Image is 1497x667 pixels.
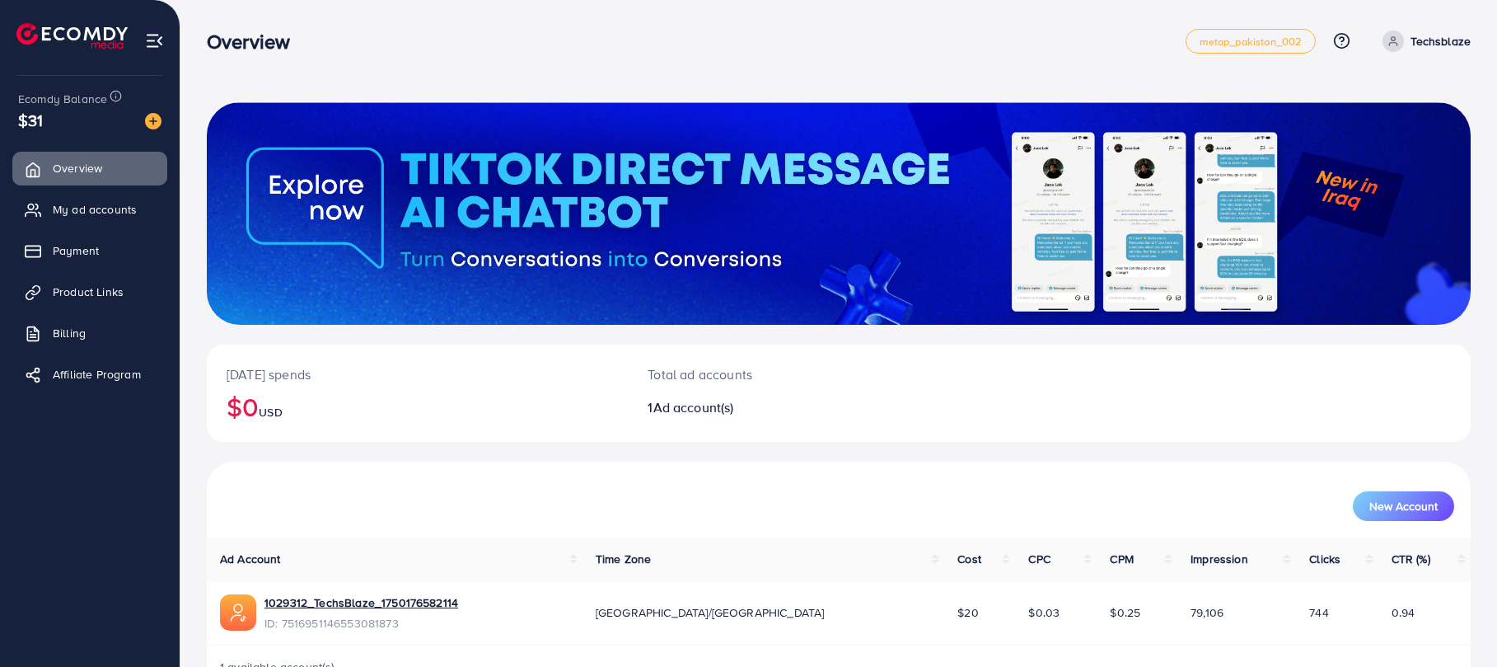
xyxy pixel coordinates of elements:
span: CPC [1028,551,1050,567]
span: Ecomdy Balance [18,91,107,107]
span: ID: 7516951146553081873 [264,615,458,632]
span: $20 [957,604,978,621]
span: CTR (%) [1392,551,1430,567]
img: ic-ads-acc.e4c84228.svg [220,594,256,631]
a: 1029312_TechsBlaze_1750176582114 [264,594,458,611]
span: Ad account(s) [653,398,734,416]
a: Affiliate Program [12,358,167,391]
span: Overview [53,160,102,176]
a: Payment [12,234,167,267]
p: Total ad accounts [648,364,924,384]
span: $0.03 [1028,604,1060,621]
p: [DATE] spends [227,364,608,384]
span: 0.94 [1392,604,1415,621]
span: Billing [53,325,86,341]
span: Impression [1191,551,1248,567]
a: metap_pakistan_002 [1186,29,1317,54]
a: Techsblaze [1376,31,1471,52]
span: New Account [1369,500,1438,512]
span: Time Zone [596,551,651,567]
span: Affiliate Program [53,366,141,383]
a: Product Links [12,275,167,308]
span: Ad Account [220,551,281,567]
span: 744 [1309,604,1328,621]
h2: 1 [648,400,924,416]
p: Techsblaze [1410,31,1471,51]
span: Product Links [53,284,124,300]
a: Overview [12,152,167,185]
img: image [145,113,161,129]
span: USD [259,404,282,420]
span: 79,106 [1191,604,1223,621]
span: Clicks [1309,551,1340,567]
span: Cost [957,551,981,567]
img: logo [16,23,128,49]
button: New Account [1353,491,1454,521]
span: Payment [53,242,99,259]
img: menu [145,31,164,50]
span: $0.25 [1110,604,1140,621]
a: My ad accounts [12,193,167,226]
a: Billing [12,317,167,350]
span: $31 [18,108,43,132]
span: metap_pakistan_002 [1200,36,1303,47]
span: CPM [1110,551,1133,567]
span: My ad accounts [53,201,137,218]
span: [GEOGRAPHIC_DATA]/[GEOGRAPHIC_DATA] [596,604,825,621]
h3: Overview [207,30,303,54]
h2: $0 [227,391,608,422]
